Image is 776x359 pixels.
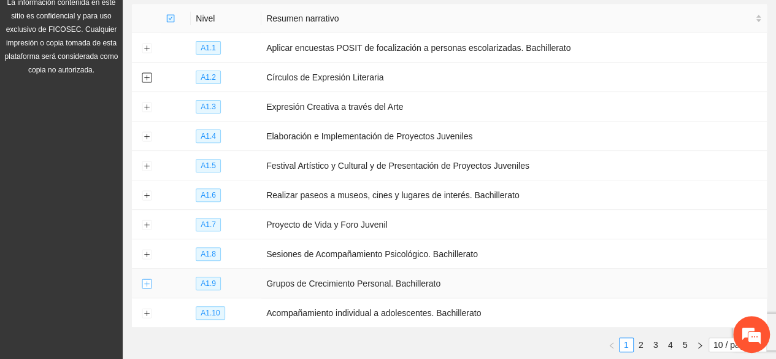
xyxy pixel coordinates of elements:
[604,338,619,352] button: left
[261,4,767,33] th: Resumen narrativo
[142,220,152,230] button: Expand row
[648,338,663,352] li: 3
[261,92,767,122] td: Expresión Creativa a través del Arte
[142,102,152,112] button: Expand row
[166,14,175,23] span: check-square
[261,210,767,239] td: Proyecto de Vida y Foro Juvenil
[261,180,767,210] td: Realizar paseos a museos, cines y lugares de interés. Bachillerato
[201,6,231,36] div: Minimizar ventana de chat en vivo
[64,63,206,79] div: Chatee con nosotros ahora
[196,41,221,55] span: A1.1
[696,342,704,349] span: right
[693,338,707,352] li: Next Page
[620,338,633,352] a: 1
[142,279,152,289] button: Expand row
[266,12,753,25] span: Resumen narrativo
[196,129,221,143] span: A1.4
[196,188,221,202] span: A1.6
[6,233,234,276] textarea: Escriba su mensaje y pulse “Intro”
[261,239,767,269] td: Sesiones de Acompañamiento Psicológico. Bachillerato
[142,44,152,53] button: Expand row
[693,338,707,352] button: right
[196,277,221,290] span: A1.9
[71,113,169,237] span: Estamos en línea.
[196,306,225,320] span: A1.10
[191,4,261,33] th: Nivel
[142,161,152,171] button: Expand row
[142,132,152,142] button: Expand row
[664,338,677,352] a: 4
[196,247,221,261] span: A1.8
[142,73,152,83] button: Expand row
[261,33,767,63] td: Aplicar encuestas POSIT de focalización a personas escolarizadas. Bachillerato
[196,71,221,84] span: A1.2
[142,250,152,260] button: Expand row
[678,338,693,352] li: 5
[142,191,152,201] button: Expand row
[608,342,615,349] span: left
[261,298,767,328] td: Acompañamiento individual a adolescentes. Bachillerato
[649,338,663,352] a: 3
[196,159,221,172] span: A1.5
[678,338,692,352] a: 5
[261,122,767,151] td: Elaboración e Implementación de Proyectos Juveniles
[196,218,221,231] span: A1.7
[261,269,767,298] td: Grupos de Crecimiento Personal. Bachillerato
[634,338,648,352] a: 2
[619,338,634,352] li: 1
[709,338,767,352] div: Page Size
[261,151,767,180] td: Festival Artístico y Cultural y de Presentación de Proyectos Juveniles
[634,338,648,352] li: 2
[142,309,152,318] button: Expand row
[663,338,678,352] li: 4
[713,338,762,352] span: 10 / page
[196,100,221,114] span: A1.3
[604,338,619,352] li: Previous Page
[261,63,767,92] td: Círculos de Expresión Literaria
